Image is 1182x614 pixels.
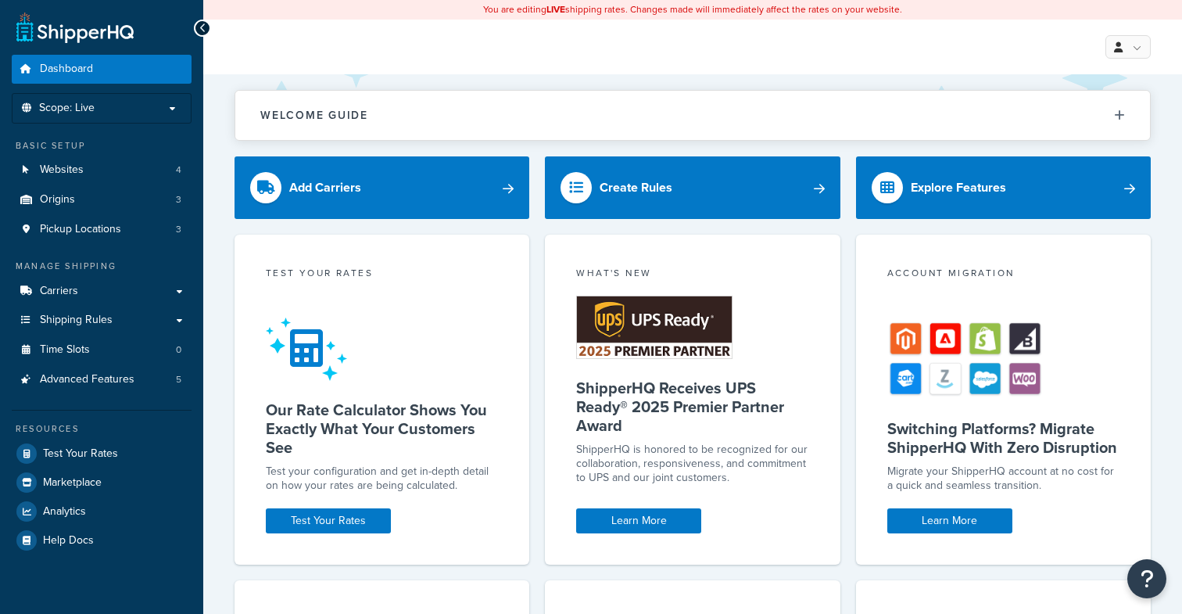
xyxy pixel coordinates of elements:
li: Origins [12,185,192,214]
a: Advanced Features5 [12,365,192,394]
span: Marketplace [43,476,102,490]
a: Test Your Rates [266,508,391,533]
a: Test Your Rates [12,440,192,468]
a: Add Carriers [235,156,529,219]
a: Learn More [576,508,701,533]
div: Migrate your ShipperHQ account at no cost for a quick and seamless transition. [887,465,1119,493]
span: Dashboard [40,63,93,76]
div: Explore Features [911,177,1006,199]
p: ShipperHQ is honored to be recognized for our collaboration, responsiveness, and commitment to UP... [576,443,808,485]
a: Explore Features [856,156,1151,219]
span: Advanced Features [40,373,134,386]
button: Open Resource Center [1127,559,1166,598]
div: Test your configuration and get in-depth detail on how your rates are being calculated. [266,465,498,493]
span: 3 [176,223,181,236]
span: Origins [40,193,75,206]
a: Carriers [12,277,192,306]
div: What's New [576,266,808,284]
span: 0 [176,343,181,357]
li: Pickup Locations [12,215,192,244]
span: Shipping Rules [40,314,113,327]
span: 5 [176,373,181,386]
div: Manage Shipping [12,260,192,273]
div: Test your rates [266,266,498,284]
div: Create Rules [600,177,672,199]
a: Dashboard [12,55,192,84]
h5: Our Rate Calculator Shows You Exactly What Your Customers See [266,400,498,457]
a: Time Slots0 [12,336,192,364]
span: Carriers [40,285,78,298]
span: Help Docs [43,534,94,548]
h5: Switching Platforms? Migrate ShipperHQ With Zero Disruption [887,419,1119,457]
div: Add Carriers [289,177,361,199]
button: Welcome Guide [235,91,1150,140]
li: Time Slots [12,336,192,364]
b: LIVE [546,2,565,16]
span: Analytics [43,505,86,519]
a: Shipping Rules [12,306,192,335]
a: Pickup Locations3 [12,215,192,244]
a: Websites4 [12,156,192,185]
a: Help Docs [12,526,192,555]
a: Marketplace [12,469,192,497]
span: 4 [176,163,181,177]
div: Resources [12,422,192,436]
h5: ShipperHQ Receives UPS Ready® 2025 Premier Partner Award [576,379,808,435]
a: Origins3 [12,185,192,214]
span: Time Slots [40,343,90,357]
span: 3 [176,193,181,206]
span: Test Your Rates [43,447,118,461]
li: Websites [12,156,192,185]
h2: Welcome Guide [260,110,368,121]
a: Learn More [887,508,1012,533]
span: Websites [40,163,84,177]
a: Create Rules [545,156,840,219]
li: Advanced Features [12,365,192,394]
div: Basic Setup [12,139,192,153]
span: Pickup Locations [40,223,121,236]
div: Account Migration [887,266,1119,284]
span: Scope: Live [39,102,95,115]
a: Analytics [12,497,192,526]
